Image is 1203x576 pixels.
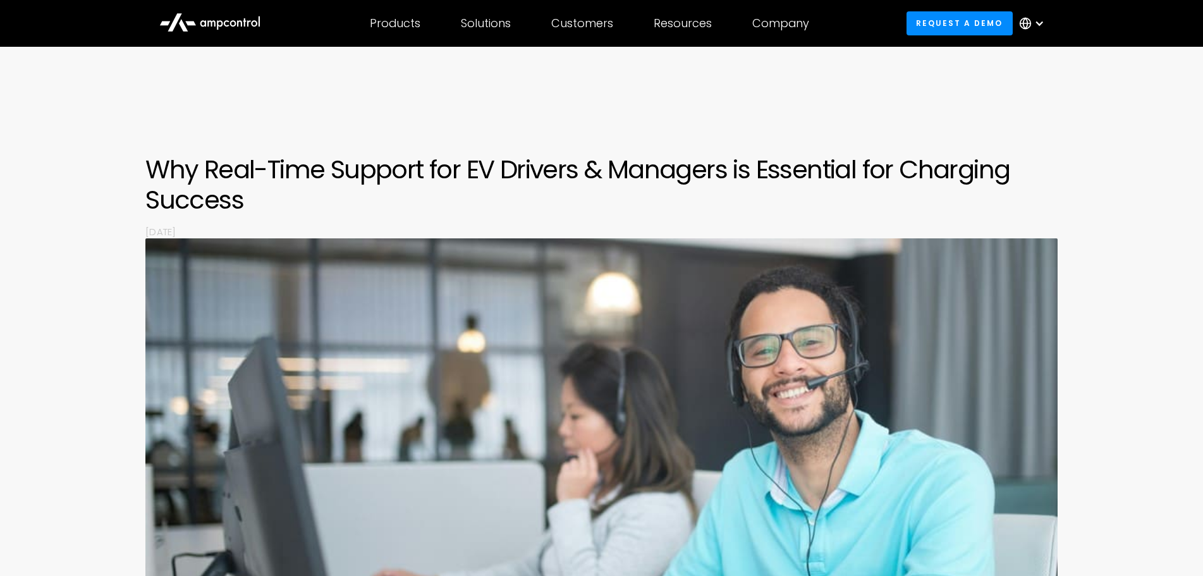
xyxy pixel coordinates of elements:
[551,16,613,30] div: Customers
[145,225,1057,238] p: [DATE]
[370,16,420,30] div: Products
[752,16,809,30] div: Company
[654,16,712,30] div: Resources
[461,16,511,30] div: Solutions
[907,11,1013,35] a: Request a demo
[145,154,1057,215] h1: Why Real-Time Support for EV Drivers & Managers is Essential for Charging Success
